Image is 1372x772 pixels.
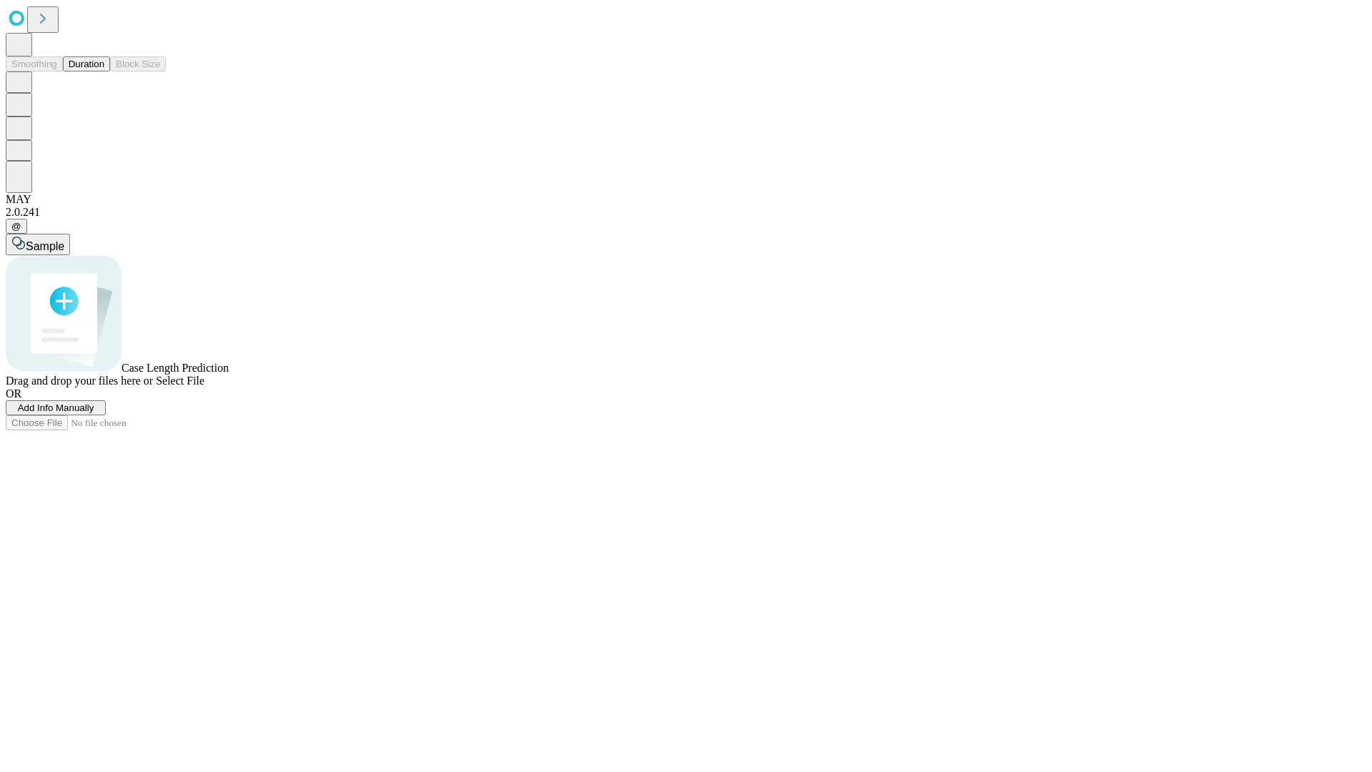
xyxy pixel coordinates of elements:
[110,56,166,71] button: Block Size
[63,56,110,71] button: Duration
[11,221,21,232] span: @
[6,400,106,415] button: Add Info Manually
[121,362,229,374] span: Case Length Prediction
[6,206,1366,219] div: 2.0.241
[26,240,64,252] span: Sample
[6,387,21,400] span: OR
[6,56,63,71] button: Smoothing
[6,219,27,234] button: @
[6,193,1366,206] div: MAY
[156,375,204,387] span: Select File
[6,375,153,387] span: Drag and drop your files here or
[6,234,70,255] button: Sample
[18,402,94,413] span: Add Info Manually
